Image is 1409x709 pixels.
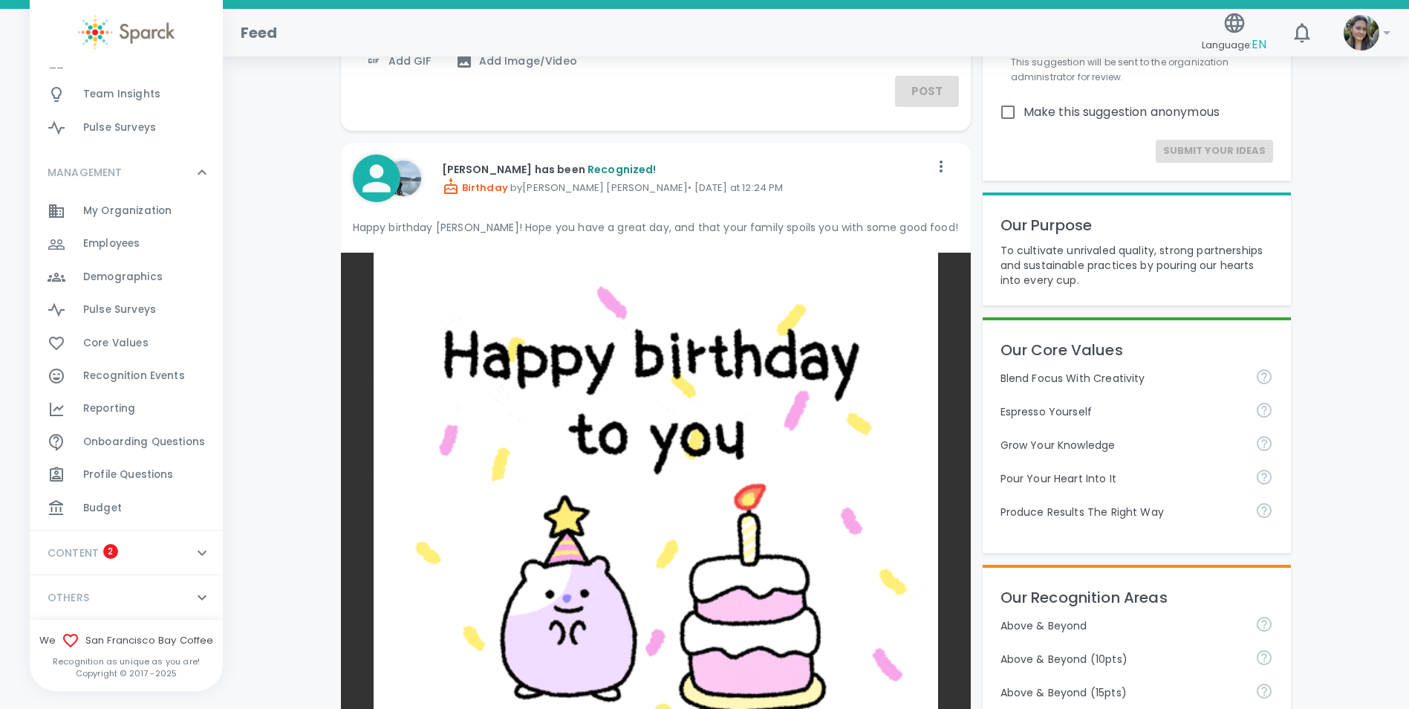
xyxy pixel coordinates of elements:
[30,575,223,620] div: OTHERS
[30,492,223,525] a: Budget
[30,632,223,650] span: We San Francisco Bay Coffee
[1000,618,1244,633] p: Above & Beyond
[1255,682,1273,700] svg: For going above and beyond!
[30,78,223,111] a: Team Insights
[30,392,223,425] a: Reporting
[83,467,174,482] span: Profile Questions
[83,435,205,450] span: Onboarding Questions
[1255,435,1273,453] svg: Follow your curiosity and learn together
[48,545,99,560] p: CONTENT
[103,544,118,559] span: 2
[30,261,223,294] a: Demographics
[1000,213,1274,237] p: Our Purpose
[30,15,223,50] a: Sparck logo
[30,667,223,679] p: Copyright © 2017 - 2025
[30,227,223,260] a: Employees
[442,181,508,195] span: Birthday
[1000,371,1244,386] p: Blend Focus With Creativity
[1000,243,1274,288] p: To cultivate unrivaled quality, strong partnerships and sustainable practices by pouring our hear...
[1196,7,1272,59] button: Language:EN
[48,590,89,605] p: OTHERS
[83,401,135,416] span: Reporting
[1011,55,1263,85] p: This suggestion will be sent to the organization administrator for review.
[353,220,959,235] p: Happy birthday [PERSON_NAME]! Hope you have a great day, and that your family spoils you with som...
[83,501,122,516] span: Budget
[1202,35,1266,55] span: Language:
[30,531,223,575] div: CONTENT2
[83,302,156,317] span: Pulse Surveys
[30,195,223,531] div: MANAGEMENT
[1024,103,1220,121] span: Make this suggestion anonymous
[1255,368,1273,386] svg: Achieve goals today and innovate for tomorrow
[30,360,223,392] a: Recognition Events
[83,87,160,102] span: Team Insights
[1000,586,1274,609] p: Our Recognition Areas
[1252,36,1266,53] span: EN
[1000,685,1244,700] p: Above & Beyond (15pts)
[30,655,223,667] p: Recognition as unique as you are!
[1344,15,1379,51] img: Picture of Mackenzie
[30,294,223,326] a: Pulse Surveys
[30,459,223,491] a: Profile Questions
[30,327,223,360] a: Core Values
[442,162,929,177] p: [PERSON_NAME] has been
[588,162,657,177] span: Recognized!
[1255,649,1273,667] svg: For going above and beyond!
[30,426,223,459] a: Onboarding Questions
[1000,438,1244,453] p: Grow Your Knowledge
[455,52,577,70] span: Add Image/Video
[30,195,223,227] a: My Organization
[83,236,140,251] span: Employees
[83,369,185,383] span: Recognition Events
[83,204,172,218] span: My Organization
[83,120,156,135] span: Pulse Surveys
[78,15,175,50] img: Sparck logo
[30,111,223,144] a: Pulse Surveys
[30,150,223,195] div: MANAGEMENT
[83,270,163,285] span: Demographics
[1255,401,1273,419] svg: Share your voice and your ideas
[442,178,929,195] p: by [PERSON_NAME] [PERSON_NAME] • [DATE] at 12:24 PM
[1000,652,1244,667] p: Above & Beyond (10pts)
[385,161,421,196] img: Picture of Anna Belle Heredia
[83,336,149,351] span: Core Values
[1255,468,1273,486] svg: Come to work to make a difference in your own way
[241,21,278,45] h1: Feed
[1000,505,1244,519] p: Produce Results The Right Way
[1255,502,1273,519] svg: Find success working together and doing the right thing
[1000,471,1244,486] p: Pour Your Heart Into It
[365,52,432,70] span: Add GIF
[1000,404,1244,419] p: Espresso Yourself
[1255,615,1273,633] svg: For going above and beyond!
[48,165,123,180] p: MANAGEMENT
[1000,338,1274,362] p: Our Core Values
